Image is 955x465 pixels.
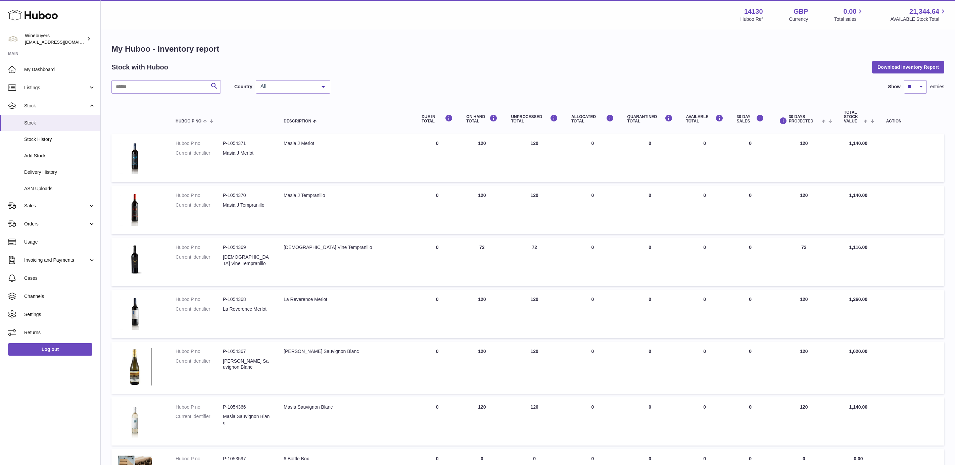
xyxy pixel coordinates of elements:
[565,134,621,182] td: 0
[24,257,88,263] span: Invoicing and Payments
[415,397,460,446] td: 0
[118,192,152,226] img: product image
[415,342,460,394] td: 0
[649,141,651,146] span: 0
[679,397,730,446] td: 0
[460,238,504,286] td: 72
[834,16,864,22] span: Total sales
[422,114,453,123] div: DUE IN TOTAL
[872,61,944,73] button: Download Inventory Report
[24,66,95,73] span: My Dashboard
[284,140,408,147] div: Masia J Merlot
[789,115,820,123] span: 30 DAYS PROJECTED
[284,456,408,462] div: 6 Bottle Box
[24,186,95,192] span: ASN Uploads
[415,238,460,286] td: 0
[466,114,497,123] div: ON HAND Total
[24,311,95,318] span: Settings
[223,244,270,251] dd: P-1054369
[679,238,730,286] td: 0
[284,348,408,355] div: [PERSON_NAME] Sauvignon Blanc
[849,245,868,250] span: 1,116.00
[176,348,223,355] dt: Huboo P no
[415,290,460,338] td: 0
[794,7,808,16] strong: GBP
[176,254,223,267] dt: Current identifier
[730,290,771,338] td: 0
[730,186,771,234] td: 0
[460,186,504,234] td: 120
[24,169,95,175] span: Delivery History
[176,150,223,156] dt: Current identifier
[679,134,730,182] td: 0
[854,456,863,461] span: 0.00
[909,7,939,16] span: 21,344.64
[118,244,152,278] img: product image
[111,44,944,54] h1: My Huboo - Inventory report
[849,141,868,146] span: 1,140.00
[504,134,565,182] td: 120
[25,33,85,45] div: Winebuyers
[284,192,408,199] div: Masia J Tempranillo
[649,193,651,198] span: 0
[849,404,868,410] span: 1,140.00
[24,329,95,336] span: Returns
[849,349,868,354] span: 1,620.00
[649,297,651,302] span: 0
[223,404,270,410] dd: P-1054366
[176,119,201,123] span: Huboo P no
[234,84,252,90] label: Country
[176,192,223,199] dt: Huboo P no
[771,397,837,446] td: 120
[741,16,763,22] div: Huboo Ref
[176,404,223,410] dt: Huboo P no
[223,306,270,312] dd: La Reverence Merlot
[223,296,270,303] dd: P-1054368
[571,114,614,123] div: ALLOCATED Total
[24,275,95,281] span: Cases
[176,413,223,426] dt: Current identifier
[771,186,837,234] td: 120
[504,238,565,286] td: 72
[844,7,857,16] span: 0.00
[627,114,673,123] div: QUARANTINED Total
[176,456,223,462] dt: Huboo P no
[844,110,862,124] span: Total stock value
[730,134,771,182] td: 0
[223,150,270,156] dd: Masia J Merlot
[504,186,565,234] td: 120
[649,404,651,410] span: 0
[460,397,504,446] td: 120
[284,119,311,123] span: Description
[930,84,944,90] span: entries
[565,397,621,446] td: 0
[284,404,408,410] div: Masia Sauvignon Blanc
[24,120,95,126] span: Stock
[460,342,504,394] td: 120
[24,103,88,109] span: Stock
[24,85,88,91] span: Listings
[730,397,771,446] td: 0
[888,84,901,90] label: Show
[223,413,270,426] dd: Masia Sauvignon Blanc
[24,203,88,209] span: Sales
[504,342,565,394] td: 120
[259,83,317,90] span: All
[789,16,808,22] div: Currency
[223,254,270,267] dd: [DEMOGRAPHIC_DATA] Vine Tempranillo
[176,306,223,312] dt: Current identifier
[24,293,95,300] span: Channels
[565,186,621,234] td: 0
[849,297,868,302] span: 1,260.00
[24,221,88,227] span: Orders
[649,349,651,354] span: 0
[223,140,270,147] dd: P-1054371
[565,342,621,394] td: 0
[771,134,837,182] td: 120
[686,114,723,123] div: AVAILABLE Total
[730,238,771,286] td: 0
[886,119,938,123] div: Action
[118,140,152,174] img: product image
[118,296,152,330] img: product image
[176,244,223,251] dt: Huboo P no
